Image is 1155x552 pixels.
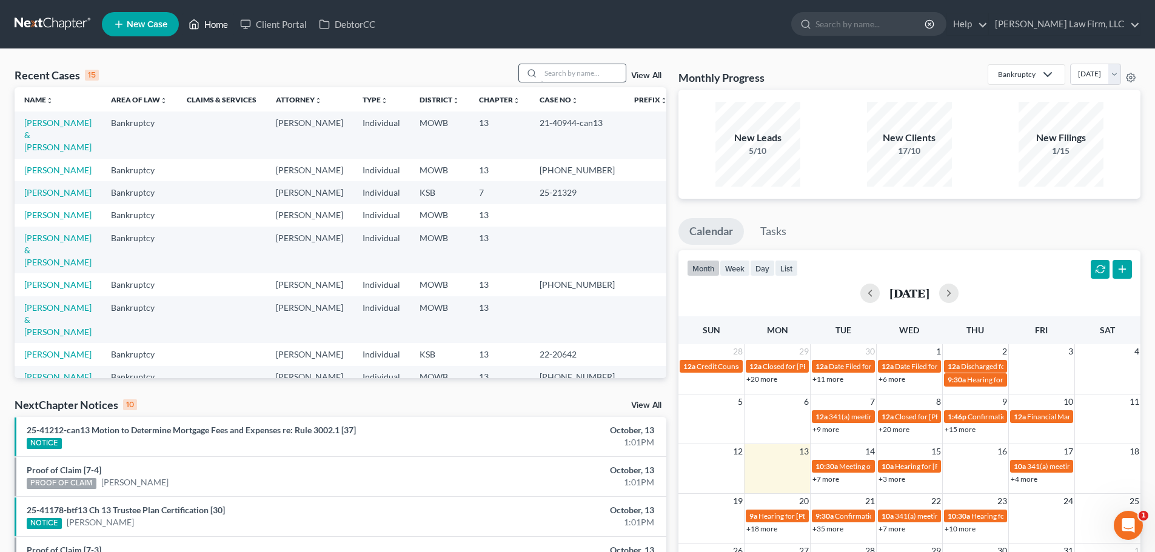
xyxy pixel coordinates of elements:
[111,95,167,104] a: Area of Lawunfold_more
[513,97,520,104] i: unfold_more
[101,476,169,488] a: [PERSON_NAME]
[160,97,167,104] i: unfold_more
[101,111,177,158] td: Bankruptcy
[24,233,92,267] a: [PERSON_NAME] & [PERSON_NAME]
[930,494,942,508] span: 22
[998,69,1036,79] div: Bankruptcy
[678,218,744,245] a: Calendar
[1062,394,1074,409] span: 10
[453,476,654,488] div: 1:01PM
[266,111,353,158] td: [PERSON_NAME]
[697,362,823,371] span: Credit Counseling for [PERSON_NAME]
[27,465,101,475] a: Proof of Claim [7-4]
[410,343,469,365] td: KSB
[24,302,92,337] a: [PERSON_NAME] & [PERSON_NAME]
[869,394,876,409] span: 7
[867,145,952,157] div: 17/10
[1027,462,1150,471] span: 341(a) meeting for Bar K Holdings, LLC
[85,70,99,81] div: 15
[895,412,1041,421] span: Closed for [PERSON_NAME], Demetrielannett
[266,366,353,388] td: [PERSON_NAME]
[410,159,469,181] td: MOWB
[879,425,909,434] a: +20 more
[737,394,744,409] span: 5
[24,118,92,152] a: [PERSON_NAME] & [PERSON_NAME]
[812,425,839,434] a: +9 more
[353,366,410,388] td: Individual
[410,227,469,273] td: MOWB
[678,70,765,85] h3: Monthly Progress
[266,343,353,365] td: [PERSON_NAME]
[469,227,530,273] td: 13
[234,13,313,35] a: Client Portal
[930,444,942,459] span: 15
[829,412,946,421] span: 341(a) meeting for [PERSON_NAME]
[453,424,654,436] div: October, 13
[353,227,410,273] td: Individual
[815,412,828,421] span: 12a
[812,474,839,484] a: +7 more
[882,412,894,421] span: 12a
[266,296,353,343] td: [PERSON_NAME]
[732,444,744,459] span: 12
[101,227,177,273] td: Bankruptcy
[798,344,810,359] span: 29
[67,516,134,528] a: [PERSON_NAME]
[469,366,530,388] td: 13
[266,181,353,204] td: [PERSON_NAME]
[864,344,876,359] span: 30
[803,394,810,409] span: 6
[815,511,834,520] span: 9:30a
[410,204,469,227] td: MOWB
[453,464,654,476] div: October, 13
[182,13,234,35] a: Home
[353,343,410,365] td: Individual
[27,518,62,529] div: NOTICE
[703,325,720,335] span: Sun
[879,374,905,384] a: +6 more
[660,97,668,104] i: unfold_more
[266,227,353,273] td: [PERSON_NAME]
[966,325,984,335] span: Thu
[732,344,744,359] span: 28
[24,187,92,198] a: [PERSON_NAME]
[720,260,750,276] button: week
[381,97,388,104] i: unfold_more
[410,273,469,296] td: MOWB
[410,111,469,158] td: MOWB
[1014,462,1026,471] span: 10a
[127,20,167,29] span: New Case
[469,181,530,204] td: 7
[1114,511,1143,540] iframe: Intercom live chat
[530,159,624,181] td: [PHONE_NUMBER]
[101,204,177,227] td: Bankruptcy
[775,260,798,276] button: list
[948,412,966,421] span: 1:46p
[353,159,410,181] td: Individual
[1035,325,1048,335] span: Fri
[989,13,1140,35] a: [PERSON_NAME] Law Firm, LLC
[1139,511,1148,520] span: 1
[746,374,777,384] a: +20 more
[798,494,810,508] span: 20
[101,273,177,296] td: Bankruptcy
[971,511,1054,520] span: Hearing for 1 Big Red, LLC
[798,444,810,459] span: 13
[101,343,177,365] td: Bankruptcy
[968,412,1103,421] span: Confirmation hearing for Apple Central KC
[947,13,988,35] a: Help
[1019,145,1103,157] div: 1/15
[879,474,905,484] a: +3 more
[266,273,353,296] td: [PERSON_NAME]
[353,204,410,227] td: Individual
[715,145,800,157] div: 5/10
[266,159,353,181] td: [PERSON_NAME]
[353,273,410,296] td: Individual
[935,394,942,409] span: 8
[1062,444,1074,459] span: 17
[864,494,876,508] span: 21
[530,181,624,204] td: 25-21329
[835,325,851,335] span: Tue
[948,511,970,520] span: 10:30a
[452,97,460,104] i: unfold_more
